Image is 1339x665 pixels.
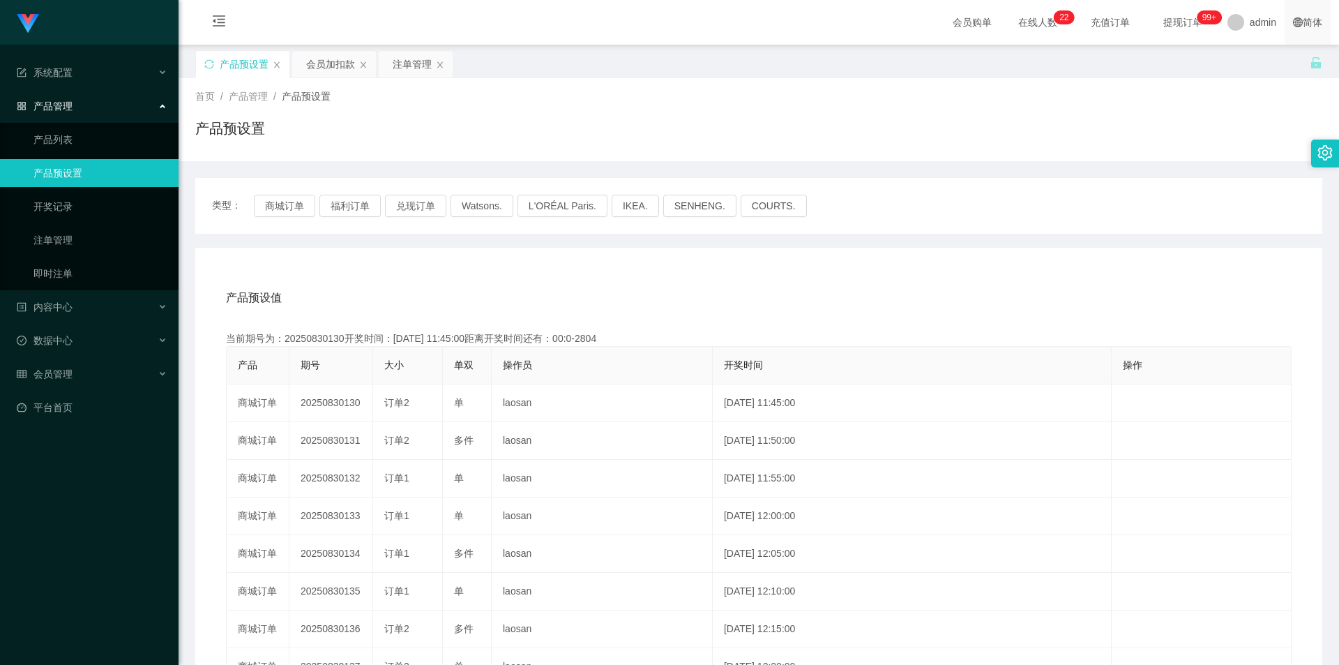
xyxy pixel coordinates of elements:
button: L'ORÉAL Paris. [517,195,607,217]
a: 开奖记录 [33,193,167,221]
span: 会员管理 [17,368,73,380]
td: laosan [492,498,713,535]
a: 产品列表 [33,126,167,154]
td: 商城订单 [227,535,289,573]
span: 单 [454,397,464,408]
td: laosan [492,384,713,422]
td: laosan [492,573,713,611]
span: 多件 [454,623,474,634]
i: 图标: sync [204,59,214,69]
img: logo.9652507e.png [17,14,39,33]
button: IKEA. [612,195,659,217]
i: 图标: profile [17,302,27,312]
td: [DATE] 11:50:00 [713,422,1112,460]
i: 图标: close [273,61,281,69]
p: 2 [1064,10,1069,24]
button: Watsons. [451,195,513,217]
span: 首页 [195,91,215,102]
i: 图标: form [17,68,27,77]
span: 单双 [454,359,474,371]
td: laosan [492,422,713,460]
span: 订单2 [384,397,409,408]
button: 兑现订单 [385,195,446,217]
button: 商城订单 [254,195,315,217]
td: [DATE] 12:00:00 [713,498,1112,535]
span: 产品管理 [17,100,73,112]
td: 商城订单 [227,422,289,460]
span: 订单1 [384,472,409,484]
span: 产品预设值 [226,290,282,306]
td: 20250830136 [289,611,373,648]
td: 20250830135 [289,573,373,611]
h1: 产品预设置 [195,118,265,139]
a: 注单管理 [33,226,167,254]
span: 订单1 [384,585,409,597]
i: 图标: close [436,61,444,69]
td: 20250830130 [289,384,373,422]
i: 图标: menu-fold [195,1,243,45]
td: [DATE] 11:55:00 [713,460,1112,498]
i: 图标: check-circle-o [17,336,27,345]
span: 充值订单 [1084,17,1137,27]
div: 产品预设置 [220,51,268,77]
i: 图标: unlock [1310,57,1322,69]
td: laosan [492,460,713,498]
span: 操作 [1123,359,1142,371]
span: 系统配置 [17,67,73,78]
a: 图标: dashboard平台首页 [17,394,167,421]
button: SENHENG. [663,195,736,217]
td: 20250830131 [289,422,373,460]
div: 注单管理 [393,51,432,77]
a: 即时注单 [33,260,167,287]
span: 订单1 [384,510,409,521]
span: 订单2 [384,623,409,634]
td: 20250830134 [289,535,373,573]
span: 多件 [454,548,474,559]
span: 产品管理 [229,91,268,102]
span: 开奖时间 [724,359,763,371]
span: / [273,91,276,102]
span: 操作员 [503,359,532,371]
span: 大小 [384,359,404,371]
button: 福利订单 [319,195,381,217]
span: / [220,91,223,102]
td: 商城订单 [227,573,289,611]
span: 内容中心 [17,301,73,313]
button: COURTS. [741,195,807,217]
span: 类型： [212,195,254,217]
i: 图标: close [359,61,368,69]
div: 当前期号为：20250830130开奖时间：[DATE] 11:45:00距离开奖时间还有：00:0-2804 [226,331,1292,346]
span: 多件 [454,435,474,446]
td: [DATE] 12:15:00 [713,611,1112,648]
span: 期号 [301,359,320,371]
span: 订单1 [384,548,409,559]
td: 20250830132 [289,460,373,498]
i: 图标: global [1293,17,1303,27]
span: 订单2 [384,435,409,446]
i: 图标: setting [1317,145,1333,160]
td: laosan [492,611,713,648]
td: laosan [492,535,713,573]
td: [DATE] 11:45:00 [713,384,1112,422]
i: 图标: table [17,369,27,379]
div: 会员加扣款 [306,51,355,77]
td: 商城订单 [227,384,289,422]
sup: 1018 [1197,10,1222,24]
i: 图标: appstore-o [17,101,27,111]
span: 数据中心 [17,335,73,346]
td: 商城订单 [227,460,289,498]
span: 产品预设置 [282,91,331,102]
span: 单 [454,510,464,521]
span: 产品 [238,359,257,371]
td: 商城订单 [227,498,289,535]
span: 单 [454,585,464,597]
p: 2 [1059,10,1064,24]
td: [DATE] 12:05:00 [713,535,1112,573]
td: [DATE] 12:10:00 [713,573,1112,611]
span: 在线人数 [1011,17,1064,27]
sup: 22 [1054,10,1074,24]
span: 提现订单 [1156,17,1209,27]
td: 20250830133 [289,498,373,535]
td: 商城订单 [227,611,289,648]
span: 单 [454,472,464,484]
